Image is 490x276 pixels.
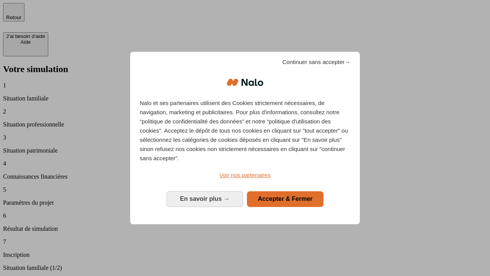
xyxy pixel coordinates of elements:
img: Logo [227,71,263,94]
span: Continuer sans accepter→ [282,58,350,67]
span: Accepter & Fermer [258,195,312,202]
button: En savoir plus: Configurer vos consentements [167,191,243,207]
button: Accepter & Fermer: Accepter notre traitement des données et fermer [247,191,323,207]
div: Bienvenue chez Nalo Gestion du consentement [130,52,360,224]
span: En savoir plus → [180,195,230,202]
span: Voir nos partenaires [219,172,270,178]
a: Voir nos partenaires [140,171,350,180]
p: Nalo et ses partenaires utilisent des Cookies strictement nécessaires, de navigation, marketing e... [140,99,350,163]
